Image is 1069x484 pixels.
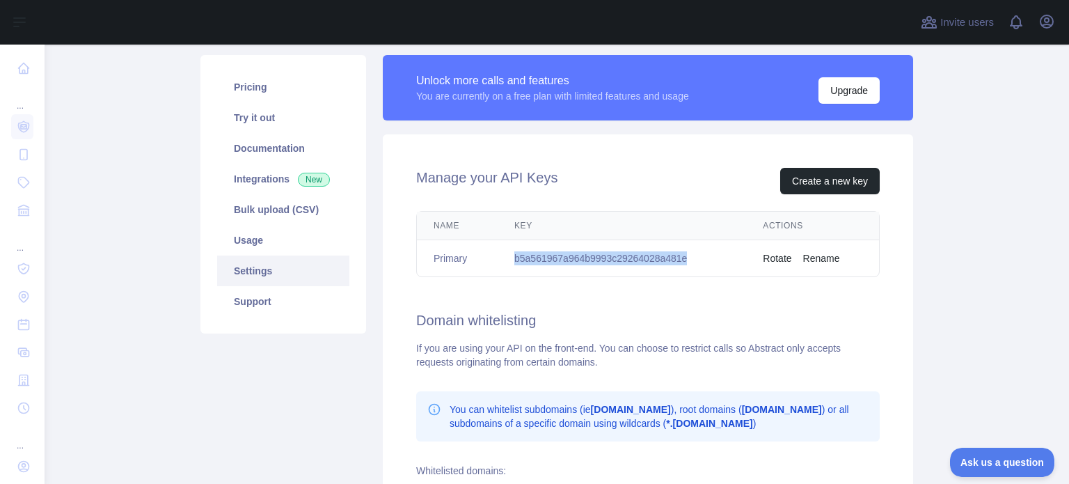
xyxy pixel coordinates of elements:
a: Integrations New [217,164,349,194]
a: Support [217,286,349,317]
button: Rename [803,251,840,265]
div: You are currently on a free plan with limited features and usage [416,89,689,103]
a: Settings [217,256,349,286]
button: Create a new key [780,168,880,194]
th: Actions [746,212,879,240]
button: Rotate [763,251,791,265]
label: Whitelisted domains: [416,465,506,476]
span: New [298,173,330,187]
h2: Domain whitelisting [416,311,880,330]
th: Key [498,212,746,240]
iframe: Toggle Customer Support [950,448,1055,477]
b: [DOMAIN_NAME] [742,404,822,415]
td: b5a561967a964b9993c29264028a481e [498,240,746,277]
button: Upgrade [818,77,880,104]
div: Unlock more calls and features [416,72,689,89]
td: Primary [417,240,498,277]
div: ... [11,423,33,451]
div: If you are using your API on the front-end. You can choose to restrict calls so Abstract only acc... [416,341,880,369]
button: Invite users [918,11,997,33]
div: ... [11,226,33,253]
th: Name [417,212,498,240]
a: Pricing [217,72,349,102]
a: Bulk upload (CSV) [217,194,349,225]
b: [DOMAIN_NAME] [591,404,671,415]
b: *.[DOMAIN_NAME] [666,418,752,429]
a: Documentation [217,133,349,164]
p: You can whitelist subdomains (ie ), root domains ( ) or all subdomains of a specific domain using... [450,403,869,430]
div: ... [11,84,33,111]
span: Invite users [940,15,994,31]
a: Usage [217,225,349,256]
a: Try it out [217,102,349,133]
h2: Manage your API Keys [416,168,557,194]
